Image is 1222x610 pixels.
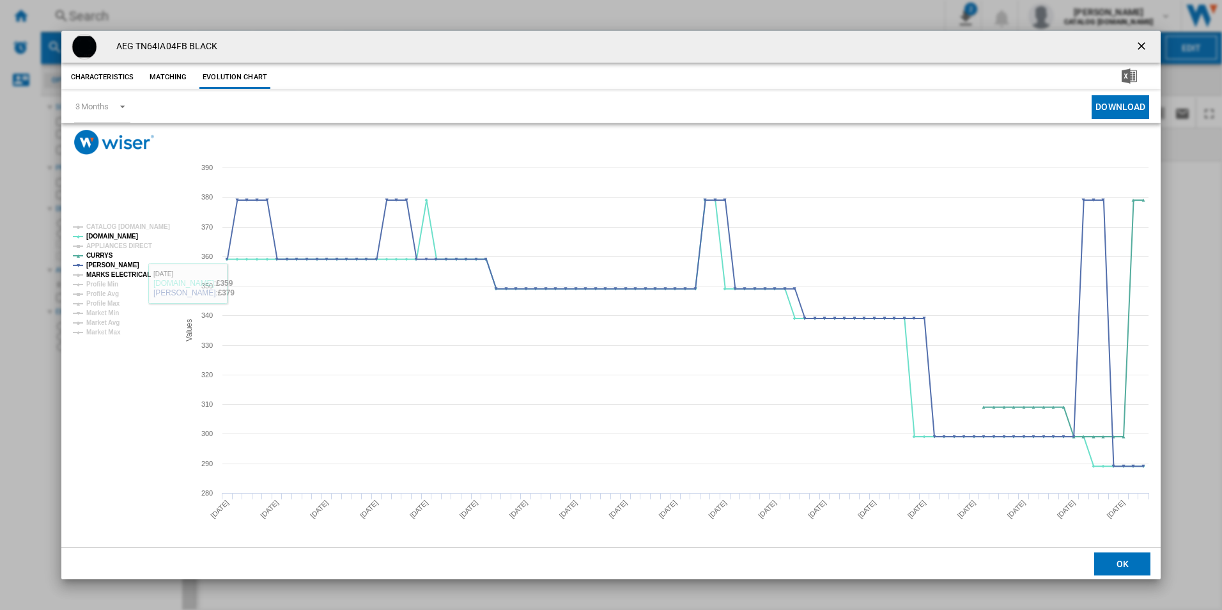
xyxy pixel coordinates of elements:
button: Evolution chart [199,66,270,89]
tspan: [DATE] [259,499,280,520]
div: 3 Months [75,102,109,111]
md-dialog: Product popup [61,31,1161,580]
tspan: [DATE] [856,499,878,520]
tspan: Market Avg [86,319,120,326]
tspan: 280 [201,489,213,497]
tspan: 330 [201,341,213,349]
button: getI18NText('BUTTONS.CLOSE_DIALOG') [1130,34,1156,59]
tspan: 360 [201,253,213,260]
tspan: [DATE] [507,499,529,520]
tspan: CURRYS [86,252,113,259]
tspan: Market Max [86,329,121,336]
tspan: 320 [201,371,213,379]
tspan: Profile Min [86,281,118,288]
tspan: Values [185,319,194,341]
tspan: [PERSON_NAME] [86,262,139,269]
tspan: [DATE] [1105,499,1126,520]
button: Matching [140,66,196,89]
tspan: [DATE] [557,499,578,520]
tspan: CATALOG [DOMAIN_NAME] [86,223,170,230]
tspan: 340 [201,311,213,319]
tspan: APPLIANCES DIRECT [86,242,152,249]
tspan: Profile Avg [86,290,119,297]
tspan: [DATE] [955,499,977,520]
tspan: [DATE] [757,499,778,520]
tspan: [DATE] [209,499,230,520]
tspan: [DOMAIN_NAME] [86,233,138,240]
tspan: Market Min [86,309,119,317]
tspan: [DATE] [359,499,380,520]
tspan: [DATE] [657,499,678,520]
img: logo_wiser_300x94.png [74,130,154,155]
button: Characteristics [68,66,137,89]
tspan: 310 [201,400,213,408]
img: 2410080JPI_0.png [72,34,97,59]
tspan: [DATE] [707,499,728,520]
tspan: 300 [201,430,213,437]
tspan: [DATE] [1055,499,1076,520]
tspan: [DATE] [807,499,828,520]
tspan: [DATE] [309,499,330,520]
h4: AEG TN64IA04FB BLACK [110,40,218,53]
button: Download in Excel [1101,66,1157,89]
tspan: [DATE] [408,499,429,520]
tspan: 370 [201,223,213,231]
button: OK [1094,552,1150,575]
tspan: 390 [201,164,213,171]
img: excel-24x24.png [1122,68,1137,84]
tspan: [DATE] [906,499,927,520]
tspan: [DATE] [607,499,628,520]
tspan: [DATE] [1005,499,1026,520]
button: Download [1092,95,1149,119]
tspan: MARKS ELECTRICAL [86,271,151,278]
tspan: 380 [201,193,213,201]
ng-md-icon: getI18NText('BUTTONS.CLOSE_DIALOG') [1135,40,1150,55]
tspan: 350 [201,282,213,290]
tspan: [DATE] [458,499,479,520]
tspan: Profile Max [86,300,120,307]
tspan: 290 [201,460,213,467]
